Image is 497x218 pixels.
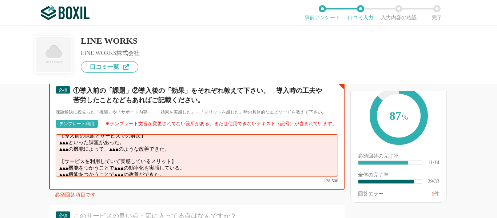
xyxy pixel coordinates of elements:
[341,5,379,20] li: 口コミ入力
[428,179,440,184] div: 29/33
[358,191,383,197] div: 回答エラー
[81,61,138,73] a: 口コミ一覧
[56,109,338,115] div: 課題解決に役立った「機能」や「サポート内容」・「効果を実感した」・「メリットを感じた」時の具体的なエピソードを教えて下さい。
[59,213,67,218] span: 必須
[41,5,90,20] img: ボクシルSaaS_ロゴ
[379,5,418,20] li: 入力内容の確認
[73,86,327,104] div: ①導入前の「課題」②導入後の「効果」をそれぞれ教えて下さい。 導入時の工夫や苦労したことなどもあればご記載ください。
[432,191,439,197] div: 件
[81,50,140,56] div: LINE WORKS株式会社
[358,180,413,183] div: ​
[432,191,434,197] span: 1
[303,5,341,20] li: 事前アンケート
[358,161,408,165] div: ​
[105,121,337,127] div: ፠テンプレート文言が変更されてない箇所がある、または使用できないテキスト（記号）が含まれています。
[81,36,140,45] div: LINE WORKS
[358,154,439,160] div: 必須回答の完了率
[90,64,119,70] span: 口コミ一覧
[358,173,439,179] div: 全体の完了率
[402,113,408,121] span: %
[59,88,67,93] span: 必須
[428,160,439,165] div: 11/14
[418,5,456,20] li: 完了
[56,179,338,183] div: 128/500
[59,122,94,126] div: テンプレート利用
[55,193,345,201] div: 必須回答項目です
[377,94,421,139] span: 87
